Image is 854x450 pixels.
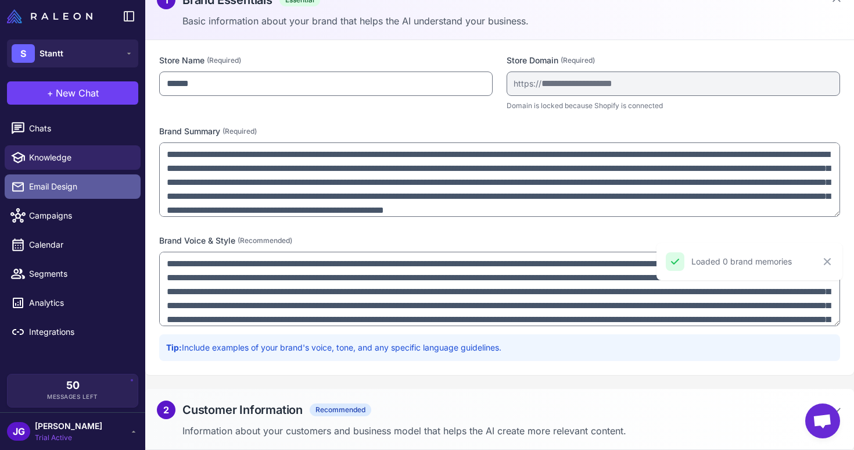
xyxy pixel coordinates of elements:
span: [PERSON_NAME] [35,420,102,433]
span: (Required) [561,55,595,66]
a: Knowledge [5,145,141,170]
div: 2 [157,401,175,419]
label: Brand Voice & Style [159,234,840,247]
span: (Recommended) [238,235,292,246]
a: Chats [5,116,141,141]
p: Basic information about your brand that helps the AI understand your business. [182,14,842,28]
span: Analytics [29,297,131,309]
div: S [12,44,35,63]
label: Brand Summary [159,125,840,138]
img: Raleon Logo [7,9,92,23]
span: Campaigns [29,209,131,222]
span: Messages Left [47,392,98,401]
a: Calendar [5,233,141,257]
a: Segments [5,262,141,286]
button: +New Chat [7,81,138,105]
p: Information about your customers and business model that helps the AI create more relevant content. [182,424,842,438]
span: Segments [29,267,131,280]
span: Recommended [310,403,371,416]
label: Store Name [159,54,493,67]
span: Stantt [40,47,63,60]
p: Include examples of your brand's voice, tone, and any specific language guidelines. [166,341,833,354]
span: Chats [29,122,131,135]
div: JG [7,422,30,441]
span: Calendar [29,238,131,251]
a: Campaigns [5,203,141,228]
span: Trial Active [35,433,102,443]
span: New Chat [56,86,99,100]
span: Integrations [29,326,131,338]
a: Analytics [5,291,141,315]
span: (Required) [223,126,257,137]
a: Integrations [5,320,141,344]
button: SStantt [7,40,138,67]
div: Loaded 0 brand memories [691,255,792,268]
p: Domain is locked because Shopify is connected [507,101,840,111]
button: Close [818,252,837,271]
a: Email Design [5,174,141,199]
span: Knowledge [29,151,131,164]
span: (Required) [207,55,241,66]
span: Email Design [29,180,131,193]
a: Raleon Logo [7,9,97,23]
label: Store Domain [507,54,840,67]
div: Chat abierto [805,403,840,438]
span: 50 [66,380,80,391]
strong: Tip: [166,342,182,352]
span: + [47,86,53,100]
h2: Customer Information [182,401,303,419]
